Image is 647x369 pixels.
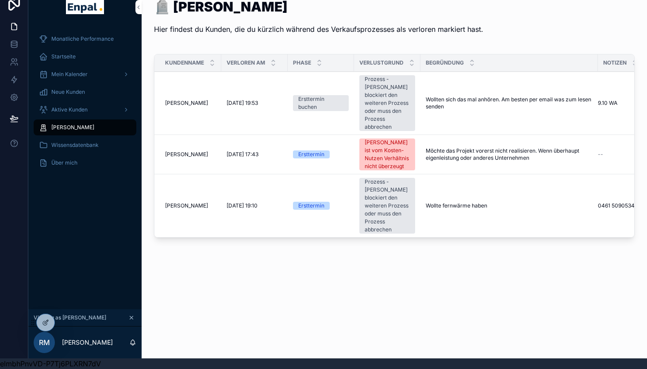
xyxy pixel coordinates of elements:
[165,59,204,66] span: Kundenname
[227,59,265,66] span: Verloren am
[51,159,77,166] span: Über mich
[365,178,410,234] div: Prozess - [PERSON_NAME] blockiert den weiteren Prozess oder muss den Prozess abbrechen
[426,202,487,209] span: Wollte fernwärme haben
[51,71,88,78] span: Mein Kalender
[598,100,617,107] span: 9.10 WA
[34,119,136,135] a: [PERSON_NAME]
[34,84,136,100] a: Neue Kunden
[293,59,311,66] span: Phase
[51,142,99,149] span: Wissensdatenbank
[34,66,136,82] a: Mein Kalender
[227,100,258,107] span: [DATE] 19:53
[227,151,258,158] span: [DATE] 17:43
[34,102,136,118] a: Aktive Kunden
[51,88,85,96] span: Neue Kunden
[34,49,136,65] a: Startseite
[598,202,638,209] span: 0461 50905349
[365,138,410,170] div: [PERSON_NAME] ist vom Kosten-Nutzen Verhältnis nicht überzeugt
[39,337,50,348] span: RM
[426,96,593,110] span: Wollten sich das mal anhören. Am besten per email was zum lesen senden
[603,59,627,66] span: Notizen
[62,338,113,347] p: [PERSON_NAME]
[34,31,136,47] a: Monatliche Performance
[426,59,464,66] span: Begründung
[165,202,208,209] span: [PERSON_NAME]
[426,147,593,161] span: Möchte das Projekt vorerst nicht realisieren. Wenn überhaupt eigenleistung oder anderes Unternehmen
[165,151,208,158] span: [PERSON_NAME]
[227,202,258,209] span: [DATE] 19:10
[34,155,136,171] a: Über mich
[359,59,404,66] span: Verlustgrund
[154,24,483,35] p: Hier findest du Kunden, die du kürzlich während des Verkaufsprozesses als verloren markiert hast.
[34,314,106,321] span: Viewing as [PERSON_NAME]
[34,137,136,153] a: Wissensdatenbank
[51,106,88,113] span: Aktive Kunden
[165,100,208,107] span: [PERSON_NAME]
[298,150,324,158] div: Ersttermin
[598,151,603,158] span: --
[51,53,76,60] span: Startseite
[298,95,343,111] div: Ersttermin buchen
[51,35,114,42] span: Monatliche Performance
[365,75,410,131] div: Prozess - [PERSON_NAME] blockiert den weiteren Prozess oder muss den Prozess abbrechen
[28,25,142,182] div: scrollable content
[51,124,94,131] span: [PERSON_NAME]
[298,202,324,210] div: Ersttermin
